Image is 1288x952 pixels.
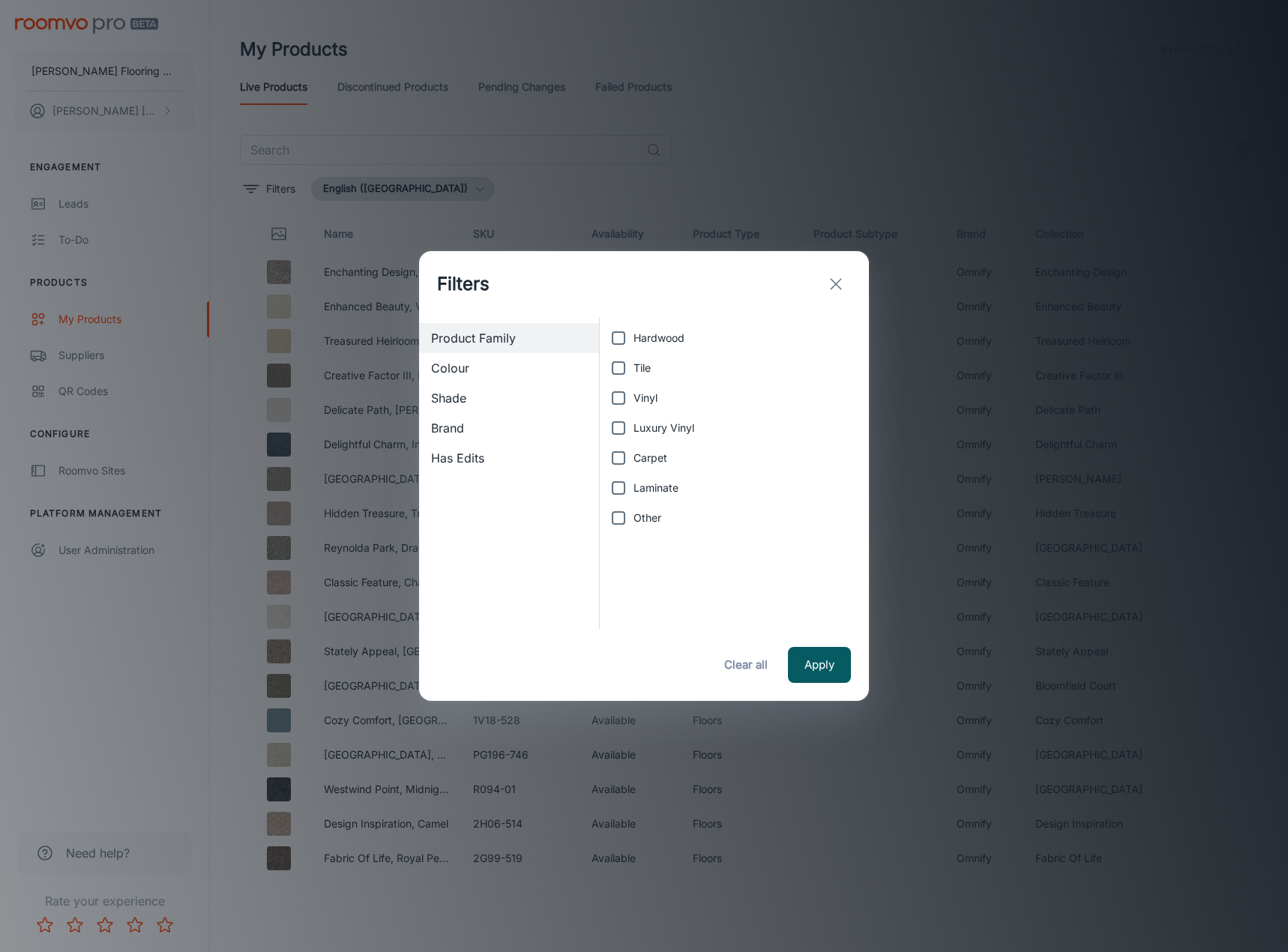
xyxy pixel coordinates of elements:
div: Has Edits [419,443,599,473]
span: Colour [431,359,587,377]
button: Clear all [716,647,776,683]
span: Carpet [634,450,667,466]
span: Has Edits [431,449,587,467]
span: Tile [634,360,651,376]
div: Product Family [419,323,599,353]
span: Vinyl [634,390,657,406]
div: Shade [419,383,599,413]
button: exit [821,269,851,299]
button: Apply [788,647,851,683]
span: Product Family [431,329,587,347]
div: Brand [419,413,599,443]
span: Luxury Vinyl [634,420,694,436]
div: Colour [419,353,599,383]
span: Hardwood [634,330,684,346]
h1: Filters [437,271,490,298]
span: Laminate [634,480,678,496]
span: Other [634,510,661,526]
span: Shade [431,389,587,407]
span: Brand [431,419,587,437]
